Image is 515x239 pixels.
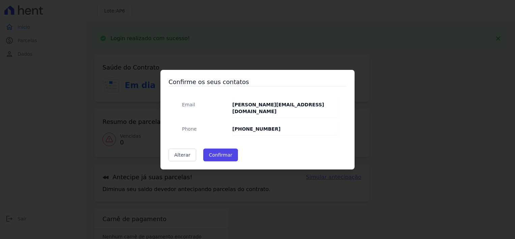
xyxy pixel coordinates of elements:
strong: [PERSON_NAME][EMAIL_ADDRESS][DOMAIN_NAME] [232,102,324,114]
h3: Confirme os seus contatos [169,78,346,86]
button: Confirmar [203,149,238,161]
span: translation missing: pt-BR.public.contracts.modal.confirmation.email [182,102,195,107]
strong: [PHONE_NUMBER] [232,126,280,132]
a: Alterar [169,149,196,161]
span: translation missing: pt-BR.public.contracts.modal.confirmation.phone [182,126,196,132]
